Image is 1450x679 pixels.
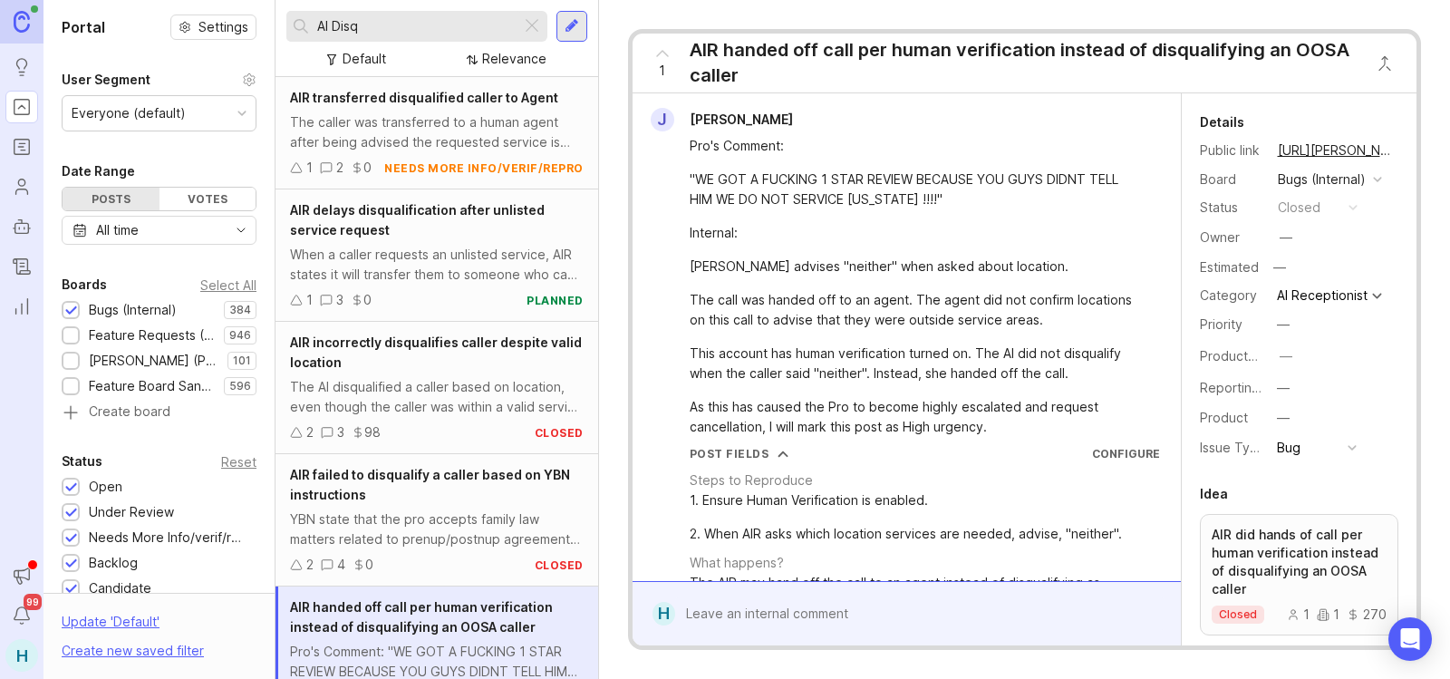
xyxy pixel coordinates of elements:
[1212,526,1387,598] p: AIR did hands of call per human verification instead of disqualifying an OOSA caller
[364,422,381,442] div: 98
[5,210,38,243] a: Autopilot
[1277,289,1368,302] div: AI Receptionist
[89,578,151,598] div: Candidate
[365,555,373,575] div: 0
[221,457,256,467] div: Reset
[89,528,247,548] div: Needs More Info/verif/repro
[306,555,314,575] div: 2
[690,170,1145,209] div: "WE GOT A FUCKING 1 STAR REVIEW BECAUSE YOU GUYS DIDNT TELL HIM WE DO NOT SERVICE [US_STATE] !!!!"
[89,325,215,345] div: Feature Requests (Internal)
[229,303,251,317] p: 384
[690,257,1145,276] div: [PERSON_NAME] advises "neither" when asked about location.
[690,446,789,461] button: Post Fields
[62,160,135,182] div: Date Range
[1200,514,1399,635] a: AIR did hands of call per human verification instead of disqualifying an OOSA callerclosed11270
[63,188,159,210] div: Posts
[1200,228,1263,247] div: Owner
[690,136,1145,156] div: Pro's Comment:
[306,422,314,442] div: 2
[343,49,386,69] div: Default
[363,158,372,178] div: 0
[690,37,1358,88] div: AIR handed off call per human verification instead of disqualifying an OOSA caller
[5,170,38,203] a: Users
[89,502,174,522] div: Under Review
[62,405,256,422] a: Create board
[1200,348,1296,364] label: ProductboardID
[690,573,1160,613] div: The AIR may hand off the call to an agent instead of disqualifying as instructed.
[690,397,1145,437] div: As this has caused the Pro to become highly escalated and request cancellation, I will mark this ...
[1200,440,1266,455] label: Issue Type
[62,612,159,641] div: Update ' Default '
[275,189,598,322] a: AIR delays disqualification after unlisted service requestWhen a caller requests an unlisted serv...
[690,553,784,573] div: What happens?
[652,602,675,626] div: H
[229,328,251,343] p: 946
[1200,380,1297,395] label: Reporting Team
[690,470,813,490] div: Steps to Reproduce
[89,300,177,320] div: Bugs (Internal)
[306,290,313,310] div: 1
[290,377,584,417] div: The AI disqualified a caller based on location, even though the caller was within a valid service...
[690,223,1145,243] div: Internal:
[62,451,102,472] div: Status
[290,599,553,635] span: AIR handed off call per human verification instead of disqualifying an OOSA caller
[290,509,584,549] div: YBN state that the pro accepts family law matters related to prenup/postnup agreements. However, ...
[5,51,38,83] a: Ideas
[1274,344,1298,368] button: ProductboardID
[1277,408,1290,428] div: —
[290,245,584,285] div: When a caller requests an unlisted service, AIR states it will transfer them to someone who can a...
[337,555,345,575] div: 4
[14,11,30,32] img: Canny Home
[290,202,545,238] span: AIR delays disqualification after unlisted service request
[535,425,584,441] div: closed
[690,446,769,461] div: Post Fields
[306,158,313,178] div: 1
[1280,346,1292,366] div: —
[1317,608,1339,621] div: 1
[227,223,256,238] svg: toggle icon
[170,15,256,40] button: Settings
[290,467,570,502] span: AIR failed to disqualify a caller based on YBN instructions
[89,553,138,573] div: Backlog
[1280,228,1292,247] div: —
[229,379,251,393] p: 596
[96,220,139,240] div: All time
[1200,483,1228,505] div: Idea
[1200,410,1248,425] label: Product
[1200,170,1263,189] div: Board
[1268,256,1291,279] div: —
[62,274,107,296] div: Boards
[89,351,218,371] div: [PERSON_NAME] (Public)
[1278,170,1366,189] div: Bugs (Internal)
[535,558,584,573] div: closed
[1277,315,1290,335] div: —
[1092,447,1160,461] a: Configure
[1200,198,1263,218] div: Status
[317,16,514,36] input: Search...
[290,90,558,105] span: AIR transferred disqualified caller to Agent
[62,641,204,661] div: Create new saved filter
[72,103,186,123] div: Everyone (default)
[62,69,150,91] div: User Segment
[159,188,256,210] div: Votes
[5,639,38,672] button: H
[233,354,251,368] p: 101
[89,376,215,396] div: Feature Board Sandbox [DATE]
[5,91,38,123] a: Portal
[690,112,793,127] span: [PERSON_NAME]
[5,599,38,632] button: Notifications
[1277,378,1290,398] div: —
[5,131,38,163] a: Roadmaps
[290,335,582,370] span: AIR incorrectly disqualifies caller despite valid location
[1277,438,1300,458] div: Bug
[1388,617,1432,661] div: Open Intercom Messenger
[1278,198,1320,218] div: closed
[1200,112,1244,133] div: Details
[690,490,1122,510] div: 1. Ensure Human Verification is enabled.
[24,594,42,610] span: 99
[5,290,38,323] a: Reporting
[275,322,598,454] a: AIR incorrectly disqualifies caller despite valid locationThe AI disqualified a caller based on l...
[1347,608,1387,621] div: 270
